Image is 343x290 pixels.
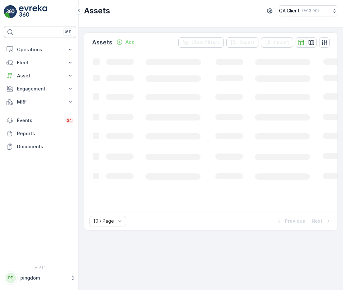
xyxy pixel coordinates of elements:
[17,99,63,105] p: MRF
[17,130,73,137] p: Reports
[285,218,305,224] p: Previous
[4,271,76,285] button: PPpingdom
[92,38,112,47] p: Assets
[19,5,47,18] img: logo_light-DOdMpM7g.png
[114,38,137,46] button: Add
[4,95,76,108] button: MRF
[67,118,72,123] p: 34
[17,46,63,53] p: Operations
[4,56,76,69] button: Fleet
[4,5,17,18] img: logo
[65,29,72,35] p: ⌘B
[312,218,322,224] p: Next
[275,217,306,225] button: Previous
[4,114,76,127] a: Events34
[84,6,110,16] p: Assets
[178,37,224,48] button: Clear Filters
[302,8,319,13] p: ( +03:00 )
[239,39,254,46] p: Export
[4,82,76,95] button: Engagement
[17,72,63,79] p: Asset
[17,117,61,124] p: Events
[17,59,63,66] p: Fleet
[226,37,258,48] button: Export
[4,266,76,270] span: v 1.51.1
[6,273,16,283] div: PP
[311,217,332,225] button: Next
[17,143,73,150] p: Documents
[279,5,338,16] button: QA Client(+03:00)
[125,39,135,45] p: Add
[4,140,76,153] a: Documents
[4,69,76,82] button: Asset
[4,43,76,56] button: Operations
[20,275,67,281] p: pingdom
[191,39,220,46] p: Clear Filters
[279,8,300,14] p: QA Client
[17,86,63,92] p: Engagement
[274,39,289,46] p: Import
[4,127,76,140] a: Reports
[261,37,293,48] button: Import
